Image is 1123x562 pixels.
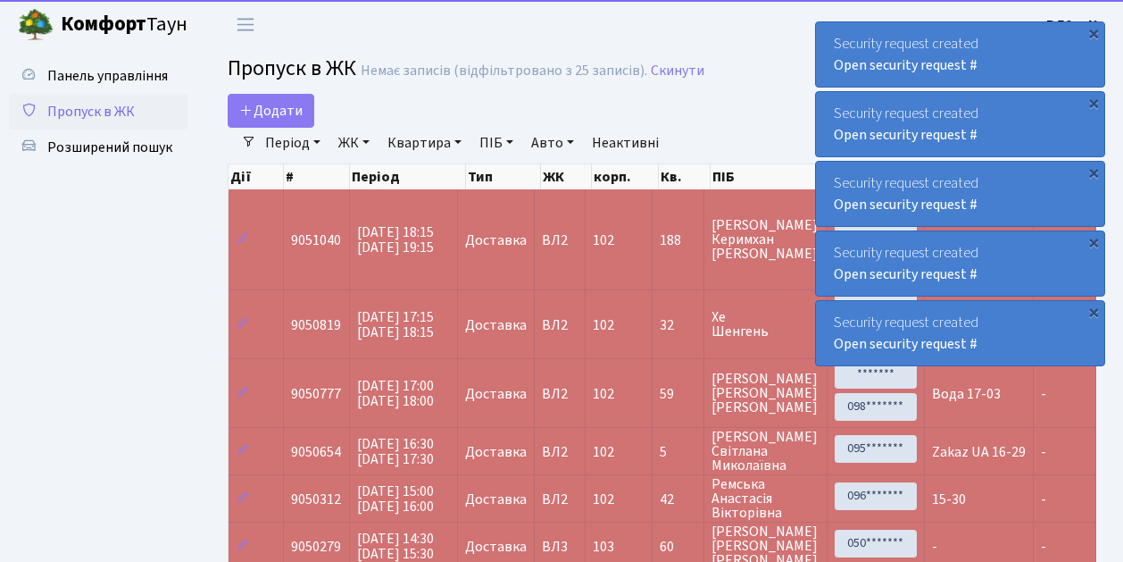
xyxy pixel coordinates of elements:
[1085,24,1102,42] div: ×
[47,102,135,122] span: Пропуск в ЖК
[1046,15,1102,35] b: ВЛ2 -. К.
[651,63,704,80] a: Скинути
[816,162,1104,226] div: Security request created
[357,307,434,342] span: [DATE] 17:15 [DATE] 18:15
[659,164,710,189] th: Кв.
[711,430,819,473] span: [PERSON_NAME] Світлана Миколаївна
[932,490,966,509] span: 15-30
[585,128,666,158] a: Неактивні
[711,164,836,189] th: ПІБ
[542,387,578,401] span: ВЛ2
[541,164,593,189] th: ЖК
[542,492,578,507] span: ВЛ2
[350,164,466,189] th: Період
[593,490,614,509] span: 102
[223,10,268,39] button: Переключити навігацію
[9,130,187,165] a: Розширений пошук
[229,164,284,189] th: Дії
[47,66,168,86] span: Панель управління
[834,334,977,354] a: Open security request #
[465,318,527,332] span: Доставка
[834,264,977,284] a: Open security request #
[331,128,377,158] a: ЖК
[357,222,434,257] span: [DATE] 18:15 [DATE] 19:15
[258,128,328,158] a: Період
[228,94,314,128] a: Додати
[357,482,434,516] span: [DATE] 15:00 [DATE] 16:00
[593,231,614,250] span: 102
[61,10,187,40] span: Таун
[361,63,647,80] div: Немає записів (відфільтровано з 25 записів).
[1041,537,1046,557] span: -
[932,384,1001,404] span: Вода 17-03
[542,445,578,459] span: ВЛ2
[1085,164,1102,181] div: ×
[524,128,581,158] a: Авто
[1085,94,1102,112] div: ×
[465,492,527,507] span: Доставка
[465,540,527,554] span: Доставка
[592,164,659,189] th: корп.
[593,537,614,557] span: 103
[1046,14,1102,36] a: ВЛ2 -. К.
[593,315,614,335] span: 102
[660,540,695,554] span: 60
[291,490,341,509] span: 9050312
[1085,303,1102,321] div: ×
[660,318,695,332] span: 32
[816,231,1104,296] div: Security request created
[542,540,578,554] span: ВЛ3
[1085,233,1102,251] div: ×
[816,92,1104,156] div: Security request created
[9,58,187,94] a: Панель управління
[465,233,527,247] span: Доставка
[465,445,527,459] span: Доставка
[291,442,341,462] span: 9050654
[593,442,614,462] span: 102
[542,318,578,332] span: ВЛ2
[239,101,303,121] span: Додати
[284,164,350,189] th: #
[472,128,520,158] a: ПІБ
[834,195,977,214] a: Open security request #
[291,537,341,557] span: 9050279
[660,233,695,247] span: 188
[711,310,819,339] span: Хе Шенгень
[465,387,527,401] span: Доставка
[291,384,341,404] span: 9050777
[816,301,1104,365] div: Security request created
[291,315,341,335] span: 9050819
[660,492,695,507] span: 42
[357,376,434,411] span: [DATE] 17:00 [DATE] 18:00
[542,233,578,247] span: ВЛ2
[61,10,146,38] b: Комфорт
[834,55,977,75] a: Open security request #
[711,477,819,520] span: Ремська Анастасія Вікторівна
[380,128,469,158] a: Квартира
[1041,384,1046,404] span: -
[9,94,187,130] a: Пропуск в ЖК
[1041,442,1046,462] span: -
[816,22,1104,87] div: Security request created
[932,537,937,557] span: -
[18,7,54,43] img: logo.png
[660,445,695,459] span: 5
[228,53,356,84] span: Пропуск в ЖК
[932,442,1026,462] span: Zakaz UA 16-29
[357,434,434,469] span: [DATE] 16:30 [DATE] 17:30
[593,384,614,404] span: 102
[47,138,172,157] span: Розширений пошук
[1041,490,1046,509] span: -
[711,372,819,415] span: [PERSON_NAME] [PERSON_NAME] [PERSON_NAME]
[660,387,695,401] span: 59
[711,218,819,261] span: [PERSON_NAME] Керимхан [PERSON_NAME]
[466,164,541,189] th: Тип
[291,231,341,250] span: 9051040
[834,125,977,145] a: Open security request #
